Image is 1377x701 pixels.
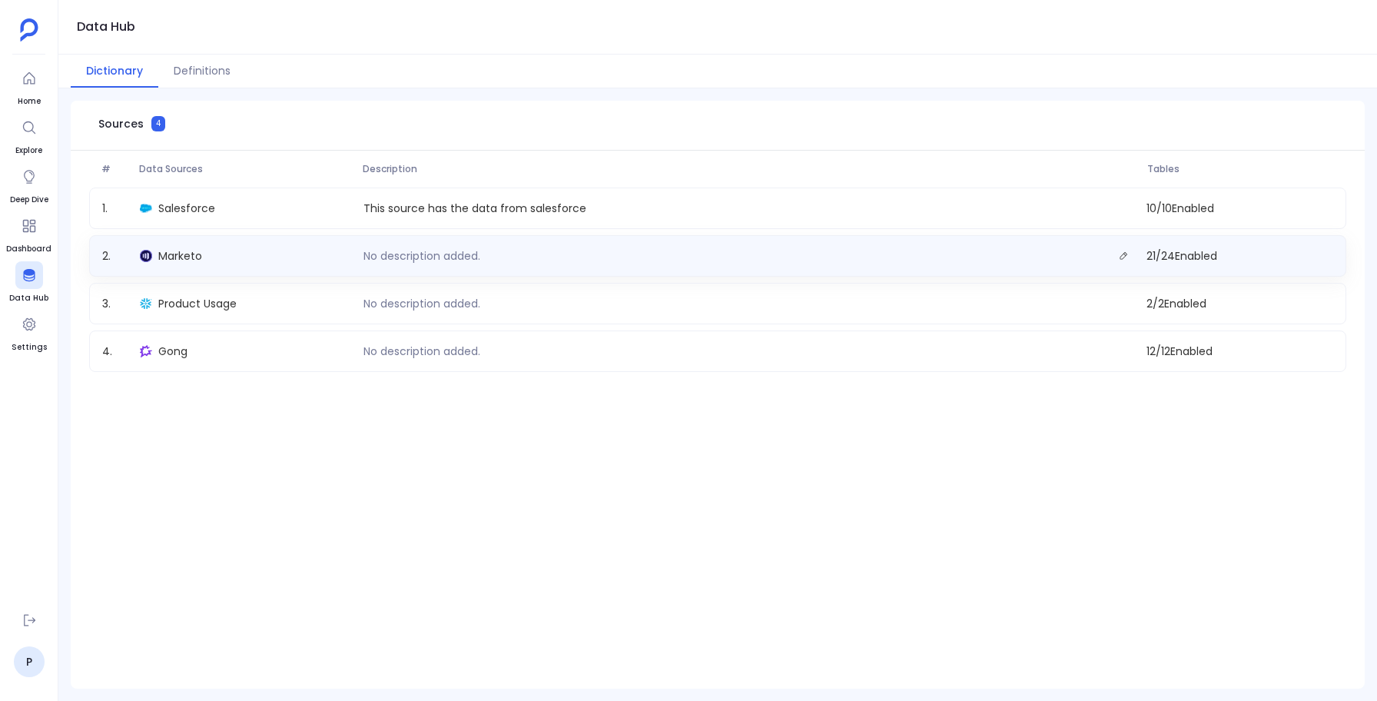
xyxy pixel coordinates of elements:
span: Explore [15,145,43,157]
span: 3 . [96,296,134,311]
a: Data Hub [9,261,48,304]
span: Salesforce [158,201,215,216]
a: Settings [12,311,47,354]
span: 1 . [96,201,134,216]
a: Explore [15,114,43,157]
span: Home [15,95,43,108]
a: P [14,646,45,677]
button: Edit description. [1113,245,1134,267]
a: Deep Dive [10,163,48,206]
h1: Data Hub [77,16,135,38]
p: This source has the data from salesforce [357,201,592,216]
a: Dashboard [6,212,51,255]
span: Tables [1141,163,1340,175]
span: 21 / 24 Enabled [1140,245,1339,267]
span: Description [357,163,1141,175]
span: Data Hub [9,292,48,304]
span: Marketo [158,248,202,264]
a: Home [15,65,43,108]
p: No description added. [357,296,486,311]
span: Sources [98,116,144,131]
span: Settings [12,341,47,354]
img: petavue logo [20,18,38,42]
button: Dictionary [71,55,158,88]
p: No description added. [357,248,486,264]
span: Deep Dive [10,194,48,206]
span: 2 . [96,245,134,267]
span: 2 / 2 Enabled [1140,296,1339,311]
p: No description added. [357,344,486,359]
span: 4 [151,116,165,131]
span: 12 / 12 Enabled [1140,344,1339,359]
span: Product Usage [158,296,237,311]
span: 10 / 10 Enabled [1140,201,1339,216]
span: Data Sources [133,163,357,175]
span: Gong [158,344,187,359]
button: Definitions [158,55,246,88]
span: 4 . [96,344,134,359]
span: Dashboard [6,243,51,255]
span: # [95,163,133,175]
